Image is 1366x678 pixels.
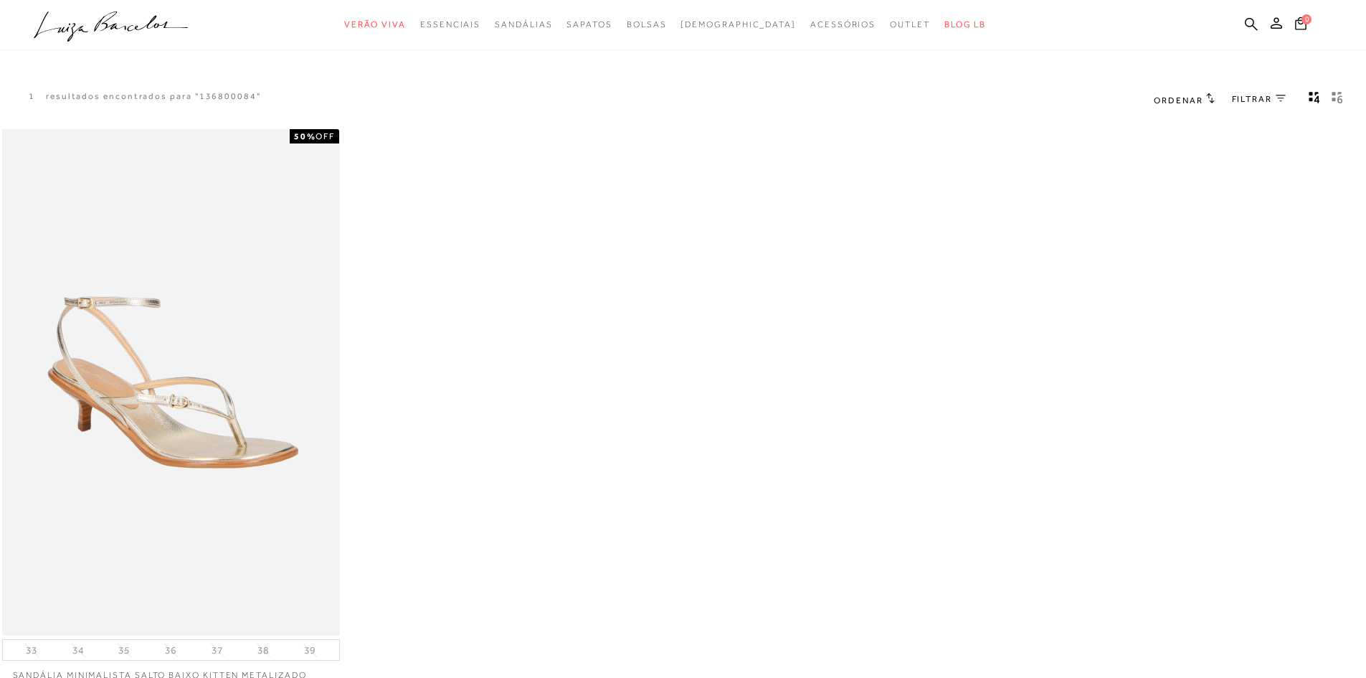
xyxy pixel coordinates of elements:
button: 39 [300,644,320,657]
button: 36 [161,644,181,657]
span: Sapatos [566,19,612,29]
span: BLOG LB [944,19,986,29]
button: Mostrar 4 produtos por linha [1304,90,1324,109]
span: FILTRAR [1232,93,1272,105]
span: Sandálias [495,19,552,29]
a: categoryNavScreenReaderText [495,11,552,38]
button: 35 [114,644,134,657]
span: Acessórios [810,19,876,29]
a: categoryNavScreenReaderText [890,11,930,38]
button: 37 [207,644,227,657]
span: Ordenar [1154,95,1203,105]
a: categoryNavScreenReaderText [420,11,480,38]
img: SANDÁLIA MINIMALISTA SALTO BAIXO KITTEN METALIZADO DOURADO [4,131,338,634]
span: Outlet [890,19,930,29]
span: Essenciais [420,19,480,29]
button: 38 [253,644,273,657]
button: gridText6Desc [1327,90,1347,109]
button: 0 [1291,16,1311,35]
span: OFF [316,131,335,141]
span: 0 [1301,14,1312,24]
a: categoryNavScreenReaderText [344,11,406,38]
button: 34 [68,644,88,657]
p: 1 [29,90,35,103]
strong: 50% [294,131,316,141]
span: [DEMOGRAPHIC_DATA] [680,19,796,29]
a: categoryNavScreenReaderText [566,11,612,38]
a: categoryNavScreenReaderText [810,11,876,38]
span: Verão Viva [344,19,406,29]
a: BLOG LB [944,11,986,38]
span: Bolsas [627,19,667,29]
a: categoryNavScreenReaderText [627,11,667,38]
: resultados encontrados para "136800084" [46,90,261,103]
button: 33 [22,644,42,657]
a: noSubCategoriesText [680,11,796,38]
